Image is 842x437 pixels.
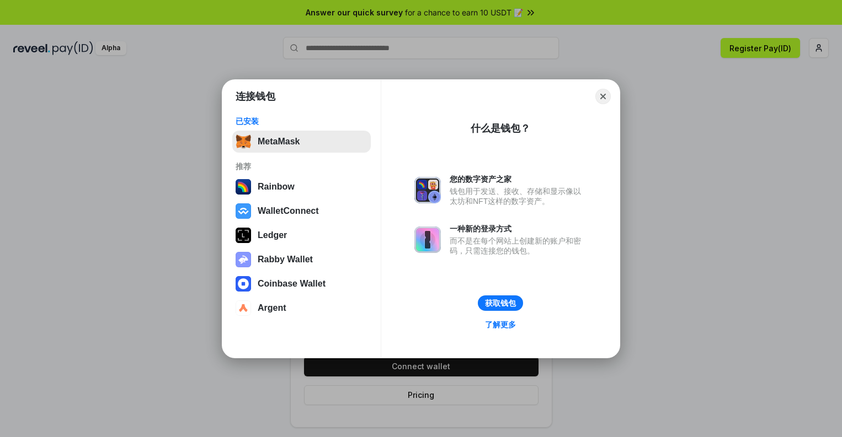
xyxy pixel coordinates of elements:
img: svg+xml,%3Csvg%20width%3D%2228%22%20height%3D%2228%22%20viewBox%3D%220%200%2028%2028%22%20fill%3D... [236,300,251,316]
div: 了解更多 [485,320,516,330]
div: 什么是钱包？ [471,122,530,135]
div: Argent [258,303,286,313]
div: 一种新的登录方式 [450,224,587,234]
a: 了解更多 [478,317,523,332]
div: WalletConnect [258,206,319,216]
button: Ledger [232,224,371,246]
button: MetaMask [232,131,371,153]
button: 获取钱包 [478,295,523,311]
button: Rainbow [232,176,371,198]
div: Rainbow [258,182,295,192]
div: 您的数字资产之家 [450,174,587,184]
img: svg+xml,%3Csvg%20width%3D%2228%22%20height%3D%2228%22%20viewBox%3D%220%200%2028%2028%22%20fill%3D... [236,203,251,219]
div: Rabby Wallet [258,255,313,265]
div: 已安装 [236,116,367,126]
div: MetaMask [258,137,300,147]
img: svg+xml,%3Csvg%20xmlns%3D%22http%3A%2F%2Fwww.w3.org%2F2000%2Fsvg%22%20width%3D%2228%22%20height%3... [236,228,251,243]
button: Argent [232,297,371,319]
button: Rabby Wallet [232,249,371,271]
button: WalletConnect [232,200,371,222]
img: svg+xml,%3Csvg%20xmlns%3D%22http%3A%2F%2Fwww.w3.org%2F2000%2Fsvg%22%20fill%3D%22none%22%20viewBox... [414,177,441,203]
img: svg+xml,%3Csvg%20width%3D%2228%22%20height%3D%2228%22%20viewBox%3D%220%200%2028%2028%22%20fill%3D... [236,276,251,292]
div: 而不是在每个网站上创建新的账户和密码，只需连接您的钱包。 [450,236,587,256]
h1: 连接钱包 [236,90,275,103]
img: svg+xml,%3Csvg%20xmlns%3D%22http%3A%2F%2Fwww.w3.org%2F2000%2Fsvg%22%20fill%3D%22none%22%20viewBox... [414,226,441,253]
button: Coinbase Wallet [232,273,371,295]
button: Close [595,89,611,104]
div: Coinbase Wallet [258,279,326,289]
img: svg+xml,%3Csvg%20fill%3D%22none%22%20height%3D%2233%22%20viewBox%3D%220%200%2035%2033%22%20width%... [236,134,251,149]
div: 钱包用于发送、接收、存储和显示像以太坊和NFT这样的数字资产。 [450,186,587,206]
img: svg+xml,%3Csvg%20width%3D%22120%22%20height%3D%22120%22%20viewBox%3D%220%200%20120%20120%22%20fil... [236,179,251,195]
div: 获取钱包 [485,298,516,308]
img: svg+xml,%3Csvg%20xmlns%3D%22http%3A%2F%2Fwww.w3.org%2F2000%2Fsvg%22%20fill%3D%22none%22%20viewBox... [236,252,251,267]
div: Ledger [258,230,287,240]
div: 推荐 [236,161,367,171]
